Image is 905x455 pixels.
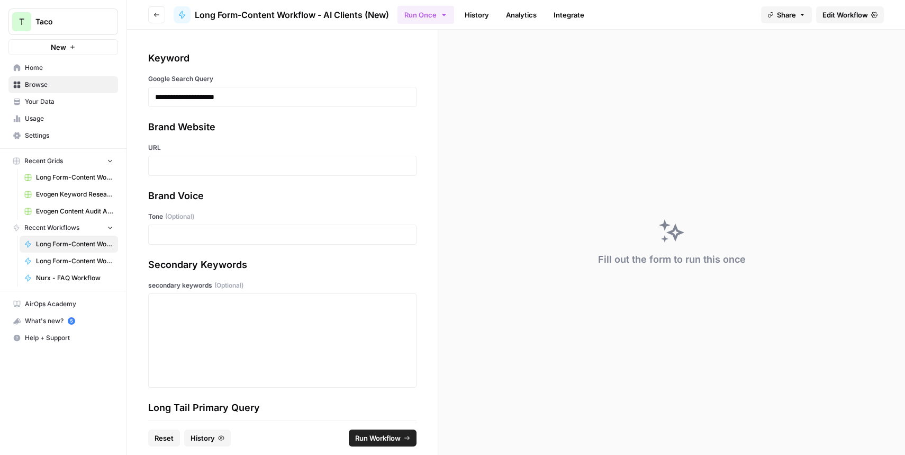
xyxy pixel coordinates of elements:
[816,6,884,23] a: Edit Workflow
[25,333,113,343] span: Help + Support
[51,42,66,52] span: New
[20,203,118,220] a: Evogen Content Audit Agent Grid
[822,10,868,20] span: Edit Workflow
[148,120,417,135] div: Brand Website
[25,80,113,90] span: Browse
[155,433,174,443] span: Reset
[8,93,118,110] a: Your Data
[36,273,113,283] span: Nurx - FAQ Workflow
[25,131,113,140] span: Settings
[191,433,215,443] span: History
[24,223,79,233] span: Recent Workflows
[8,127,118,144] a: Settings
[148,51,417,66] div: Keyword
[24,156,63,166] span: Recent Grids
[70,318,73,324] text: 5
[777,10,796,20] span: Share
[8,220,118,236] button: Recent Workflows
[9,313,117,329] div: What's new?
[8,296,118,313] a: AirOps Academy
[761,6,812,23] button: Share
[458,6,495,23] a: History
[25,299,113,309] span: AirOps Academy
[8,329,118,346] button: Help + Support
[35,16,99,27] span: Taco
[148,189,417,203] div: Brand Voice
[36,256,113,266] span: Long Form-Content Workflow - All Clients (New)
[349,430,417,447] button: Run Workflow
[20,169,118,186] a: Long Form-Content Workflow - AI Clients (New) Grid
[8,153,118,169] button: Recent Grids
[148,430,180,447] button: Reset
[20,186,118,203] a: Evogen Keyword Research Agent Grid
[36,190,113,199] span: Evogen Keyword Research Agent Grid
[20,270,118,287] a: Nurx - FAQ Workflow
[397,6,454,24] button: Run Once
[165,212,194,221] span: (Optional)
[500,6,543,23] a: Analytics
[8,39,118,55] button: New
[195,8,389,21] span: Long Form-Content Workflow - AI Clients (New)
[174,6,389,23] a: Long Form-Content Workflow - AI Clients (New)
[25,114,113,123] span: Usage
[8,8,118,35] button: Workspace: Taco
[36,173,113,182] span: Long Form-Content Workflow - AI Clients (New) Grid
[20,253,118,270] a: Long Form-Content Workflow - All Clients (New)
[148,143,417,153] label: URL
[547,6,591,23] a: Integrate
[25,97,113,106] span: Your Data
[68,317,75,325] a: 5
[25,63,113,73] span: Home
[148,74,417,84] label: Google Search Query
[355,433,401,443] span: Run Workflow
[36,207,113,216] span: Evogen Content Audit Agent Grid
[214,281,243,290] span: (Optional)
[20,236,118,253] a: Long Form-Content Workflow - AI Clients (New)
[8,110,118,127] a: Usage
[598,252,746,267] div: Fill out the form to run this once
[148,400,417,415] div: Long Tail Primary Query
[36,239,113,249] span: Long Form-Content Workflow - AI Clients (New)
[148,281,417,290] label: secondary keywords
[8,313,118,329] button: What's new? 5
[184,430,231,447] button: History
[19,15,24,28] span: T
[148,257,417,272] div: Secondary Keywords
[8,76,118,93] a: Browse
[8,59,118,76] a: Home
[148,212,417,221] label: Tone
